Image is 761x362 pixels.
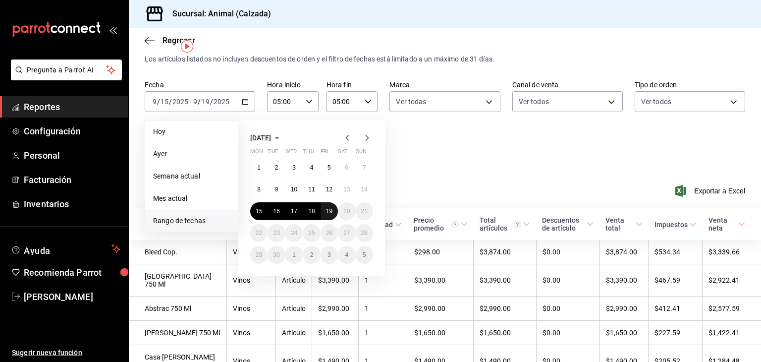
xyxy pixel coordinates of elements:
[356,159,373,177] button: September 7, 2025
[153,193,230,204] span: Mes actual
[708,216,745,232] span: Venta neta
[408,297,474,321] td: $2,990.00
[321,224,338,242] button: September 26, 2025
[703,264,761,297] td: $2,922.41
[129,240,227,264] td: Bleed Cop.
[257,164,261,171] abbr: September 1, 2025
[169,98,172,106] span: /
[250,224,268,242] button: September 22, 2025
[542,216,585,232] div: Descuentos de artículo
[24,100,120,114] span: Reportes
[24,149,120,162] span: Personal
[172,98,189,106] input: ----
[356,181,373,198] button: September 14, 2025
[321,159,338,177] button: September 5, 2025
[145,81,255,88] label: Fecha
[291,230,297,237] abbr: September 24, 2025
[285,246,303,264] button: October 1, 2025
[303,159,320,177] button: September 4, 2025
[358,264,408,297] td: 1
[24,124,120,138] span: Configuración
[285,224,303,242] button: September 24, 2025
[303,246,320,264] button: October 2, 2025
[356,148,367,159] abbr: Sunday
[273,230,279,237] abbr: September 23, 2025
[326,208,332,215] abbr: September 19, 2025
[227,240,276,264] td: Vinos
[285,148,297,159] abbr: Wednesday
[153,171,230,181] span: Semana actual
[641,97,671,107] span: Ver todos
[408,264,474,297] td: $3,390.00
[338,246,355,264] button: October 4, 2025
[474,297,537,321] td: $2,990.00
[599,264,649,297] td: $3,390.00
[599,321,649,345] td: $1,650.00
[275,321,312,345] td: Artículo
[181,40,193,53] img: Tooltip marker
[703,240,761,264] td: $3,339.66
[414,216,468,232] span: Precio promedio
[514,221,521,228] svg: El total artículos considera cambios de precios en los artículos así como costos adicionales por ...
[24,243,108,255] span: Ayuda
[250,132,283,144] button: [DATE]
[11,60,122,80] button: Pregunta a Parrot AI
[408,240,474,264] td: $298.00
[605,216,634,232] div: Venta total
[24,290,120,303] span: [PERSON_NAME]
[303,202,320,220] button: September 18, 2025
[536,321,599,345] td: $0.00
[321,202,338,220] button: September 19, 2025
[153,216,230,226] span: Rango de fechas
[250,181,268,198] button: September 8, 2025
[536,264,599,297] td: $0.00
[599,240,649,264] td: $3,874.00
[285,181,303,198] button: September 10, 2025
[227,297,276,321] td: Vinos
[451,221,459,228] svg: Precio promedio = Total artículos / cantidad
[157,98,160,106] span: /
[308,186,315,193] abbr: September 11, 2025
[605,216,643,232] span: Venta total
[338,181,355,198] button: September 13, 2025
[250,148,263,159] abbr: Monday
[338,202,355,220] button: September 20, 2025
[145,54,745,64] div: Los artículos listados no incluyen descuentos de orden y el filtro de fechas está limitado a un m...
[129,297,227,321] td: Abstrac 750 Ml
[7,72,122,82] a: Pregunta a Parrot AI
[291,186,297,193] abbr: September 10, 2025
[256,230,262,237] abbr: September 22, 2025
[27,65,107,75] span: Pregunta a Parrot AI
[326,186,332,193] abbr: September 12, 2025
[338,159,355,177] button: September 6, 2025
[343,230,350,237] abbr: September 27, 2025
[268,246,285,264] button: September 30, 2025
[363,251,366,258] abbr: October 5, 2025
[303,148,314,159] abbr: Thursday
[250,134,271,142] span: [DATE]
[24,173,120,186] span: Facturación
[356,202,373,220] button: September 21, 2025
[275,164,278,171] abbr: September 2, 2025
[358,321,408,345] td: 1
[193,98,198,106] input: --
[285,159,303,177] button: September 3, 2025
[480,216,531,232] span: Total artículos
[210,98,213,106] span: /
[519,97,549,107] span: Ver todos
[654,221,688,229] div: Impuestos
[480,216,522,232] div: Total artículos
[654,221,697,229] span: Impuestos
[649,240,703,264] td: $534.34
[414,216,459,232] div: Precio promedio
[268,159,285,177] button: September 2, 2025
[129,321,227,345] td: [PERSON_NAME] 750 Ml
[201,98,210,106] input: --
[268,181,285,198] button: September 9, 2025
[649,264,703,297] td: $467.59
[163,36,195,45] span: Regresar
[358,297,408,321] td: 1
[303,224,320,242] button: September 25, 2025
[273,251,279,258] abbr: September 30, 2025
